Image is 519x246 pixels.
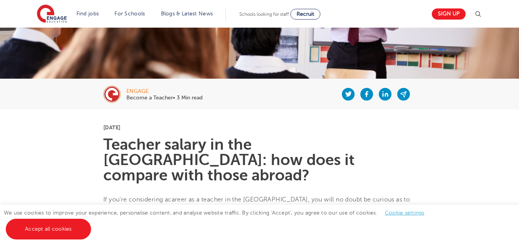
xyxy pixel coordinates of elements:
[290,9,320,20] a: Recruit
[76,11,99,17] a: Find jobs
[103,196,168,203] span: If you’re considering a
[126,95,202,101] p: Become a Teacher• 3 Min read
[37,5,67,24] img: Engage Education
[103,125,416,130] p: [DATE]
[4,210,432,232] span: We use cookies to improve your experience, personalise content, and analyse website traffic. By c...
[126,89,202,94] div: engage
[103,137,416,183] h1: Teacher salary in the [GEOGRAPHIC_DATA]: how does it compare with those abroad?
[385,210,424,216] a: Cookie settings
[114,11,145,17] a: For Schools
[161,11,213,17] a: Blogs & Latest News
[432,8,466,20] a: Sign up
[297,11,314,17] span: Recruit
[6,219,91,239] a: Accept all cookies
[168,196,308,203] span: career as a teacher in the [GEOGRAPHIC_DATA]
[239,12,289,17] span: Schools looking for staff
